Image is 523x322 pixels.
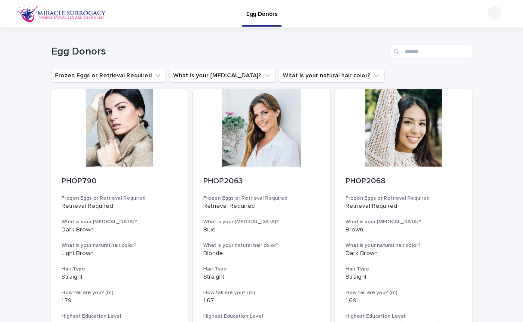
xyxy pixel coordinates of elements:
h3: How tall are you? (m) [203,289,320,296]
h3: Frozen Eggs or Retrieval Required [346,195,462,202]
p: Straight [61,273,178,281]
h3: What is your natural hair color? [203,242,320,249]
h3: Hair Type [203,266,320,273]
h3: What is your natural hair color? [346,242,462,249]
h3: Highest Education Level [203,313,320,320]
p: 1.67 [203,297,320,304]
p: Retrieval Required [61,203,178,210]
h3: What is your [MEDICAL_DATA]? [203,219,320,225]
h3: Hair Type [61,266,178,273]
h3: Hair Type [346,266,462,273]
h3: What is your [MEDICAL_DATA]? [346,219,462,225]
h1: Egg Donors [51,46,387,58]
p: Retrieval Required [203,203,320,210]
input: Search [391,45,472,58]
h3: How tall are you? (m) [61,289,178,296]
h3: Frozen Eggs or Retrieval Required [203,195,320,202]
p: 1.69 [346,297,462,304]
p: Brown [346,226,462,234]
p: Light Brown [61,250,178,257]
p: 1.79 [61,297,178,304]
p: Blonde [203,250,320,257]
h3: What is your natural hair color? [61,242,178,249]
h3: Frozen Eggs or Retrieval Required [61,195,178,202]
p: Dark Brown [346,250,462,257]
h3: Highest Education Level [61,313,178,320]
p: Blue [203,226,320,234]
h3: Highest Education Level [346,313,462,320]
button: What is your natural hair color? [279,69,385,82]
button: What is your eye color? [169,69,275,82]
p: Straight [346,273,462,281]
button: Frozen Eggs or Retrieval Required [51,69,166,82]
p: Retrieval Required [346,203,462,210]
p: PHOP2068 [346,177,462,186]
p: Dark Brown [61,226,178,234]
img: OiFFDOGZQuirLhrlO1ag [17,5,106,22]
p: Straight [203,273,320,281]
h3: How tall are you? (m) [346,289,462,296]
p: PHOP2063 [203,177,320,186]
p: PHOP790 [61,177,178,186]
h3: What is your [MEDICAL_DATA]? [61,219,178,225]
